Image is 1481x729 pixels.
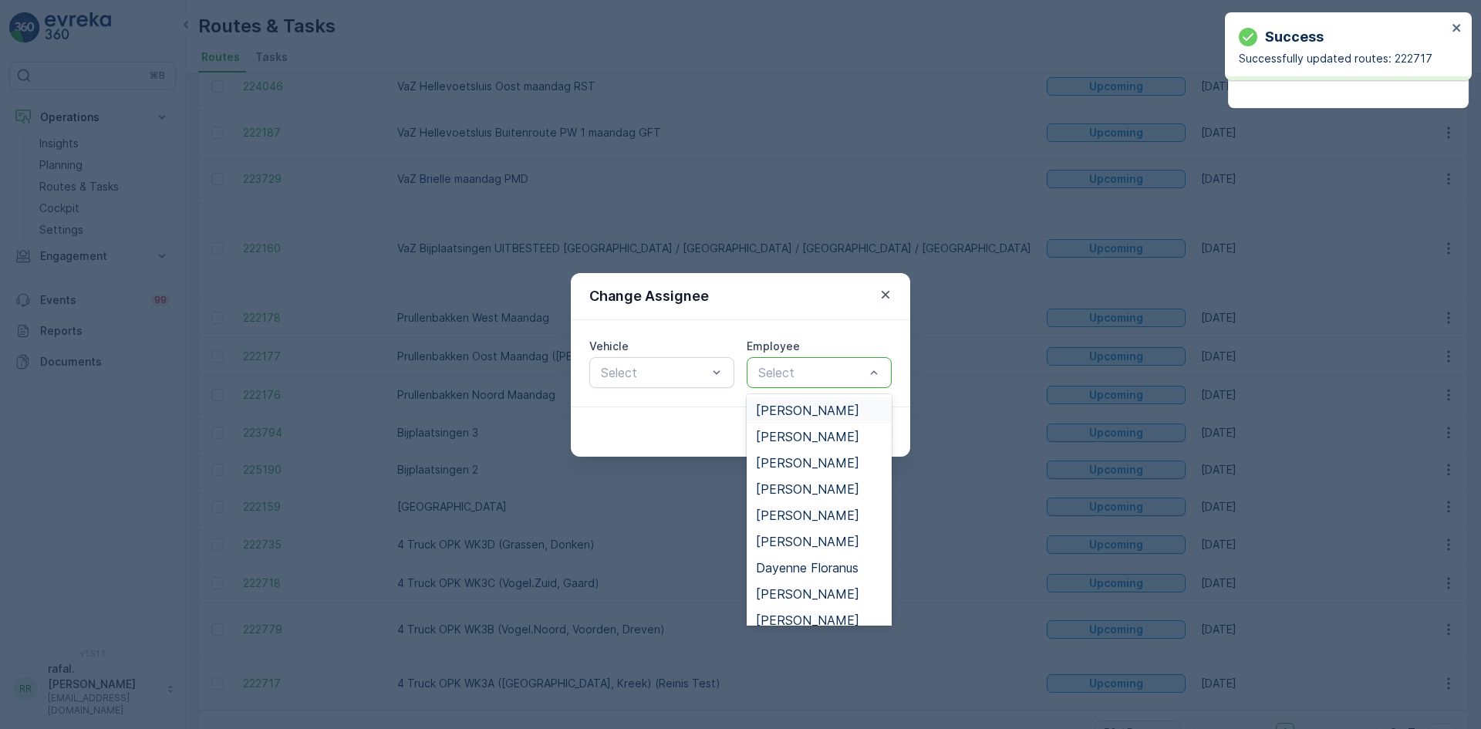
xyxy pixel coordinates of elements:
span: [PERSON_NAME] [756,613,859,627]
p: Change Assignee [589,285,709,307]
span: [PERSON_NAME] [756,456,859,470]
label: Employee [747,339,800,353]
span: Dayenne Floranus [756,561,859,575]
p: Select [758,363,865,382]
span: [PERSON_NAME] [756,482,859,496]
span: [PERSON_NAME] [756,535,859,548]
span: [PERSON_NAME] [756,403,859,417]
span: [PERSON_NAME] [756,587,859,601]
p: Successfully updated routes: 222717 [1239,51,1447,66]
label: Vehicle [589,339,629,353]
p: Success [1265,26,1324,48]
span: [PERSON_NAME] [756,430,859,444]
span: [PERSON_NAME] [756,508,859,522]
p: Select [601,363,707,382]
button: close [1452,22,1462,36]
